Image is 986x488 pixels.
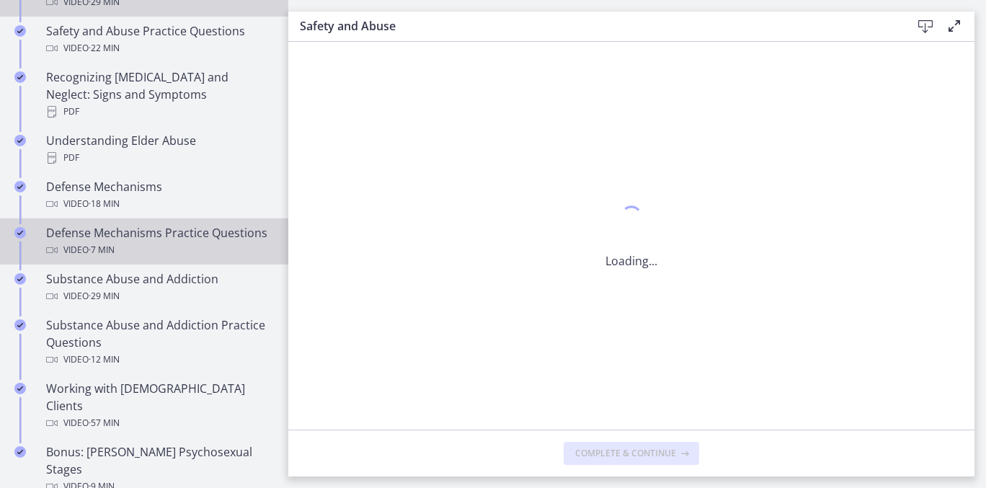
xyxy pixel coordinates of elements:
[89,288,120,305] span: · 29 min
[575,448,676,459] span: Complete & continue
[46,103,271,120] div: PDF
[46,178,271,213] div: Defense Mechanisms
[46,149,271,167] div: PDF
[605,202,657,235] div: 1
[46,195,271,213] div: Video
[46,132,271,167] div: Understanding Elder Abuse
[300,17,888,35] h3: Safety and Abuse
[46,270,271,305] div: Substance Abuse and Addiction
[14,319,26,331] i: Completed
[46,316,271,368] div: Substance Abuse and Addiction Practice Questions
[46,288,271,305] div: Video
[14,71,26,83] i: Completed
[46,351,271,368] div: Video
[46,68,271,120] div: Recognizing [MEDICAL_DATA] and Neglect: Signs and Symptoms
[46,40,271,57] div: Video
[14,446,26,458] i: Completed
[14,227,26,239] i: Completed
[46,224,271,259] div: Defense Mechanisms Practice Questions
[89,414,120,432] span: · 57 min
[564,442,699,465] button: Complete & continue
[46,241,271,259] div: Video
[14,181,26,192] i: Completed
[46,414,271,432] div: Video
[89,351,120,368] span: · 12 min
[605,252,657,270] p: Loading...
[14,383,26,394] i: Completed
[14,273,26,285] i: Completed
[14,135,26,146] i: Completed
[89,195,120,213] span: · 18 min
[89,241,115,259] span: · 7 min
[89,40,120,57] span: · 22 min
[46,380,271,432] div: Working with [DEMOGRAPHIC_DATA] Clients
[14,25,26,37] i: Completed
[46,22,271,57] div: Safety and Abuse Practice Questions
